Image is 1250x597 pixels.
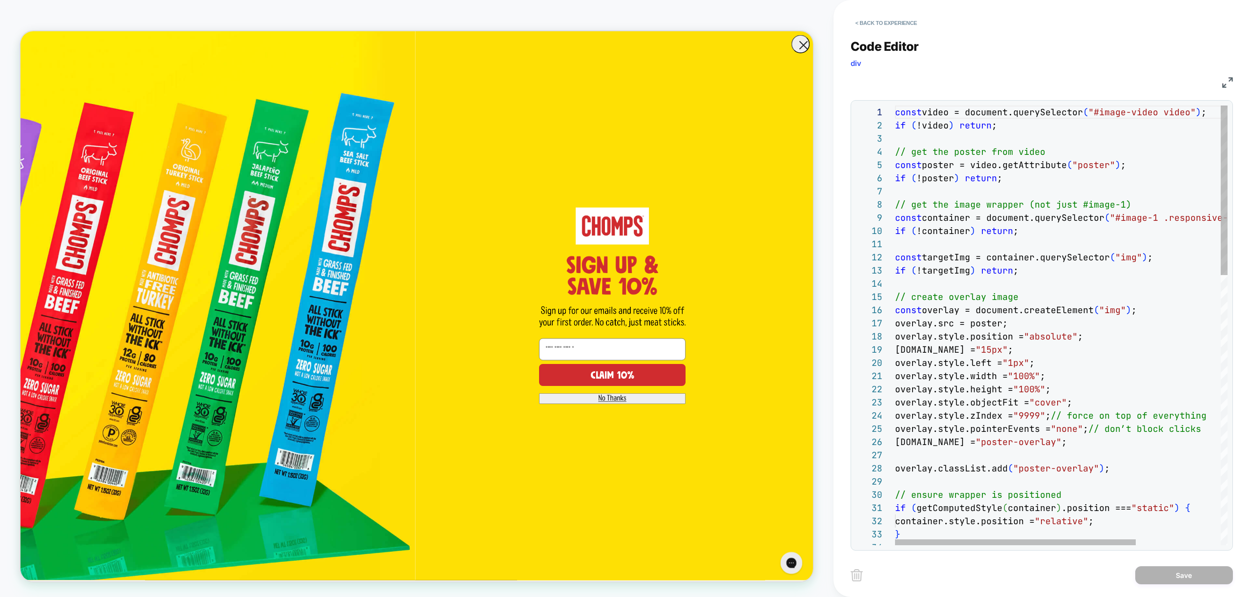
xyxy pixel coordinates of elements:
[1013,410,1045,421] span: "9999"
[1222,77,1233,88] img: fullscreen
[895,515,1035,527] span: container.style.position =
[917,172,954,184] span: !poster
[856,541,882,554] div: 34
[1024,331,1078,342] span: "absolute"
[856,369,882,383] div: 21
[856,264,882,277] div: 13
[895,357,1002,368] span: overlay.style.left =
[895,199,1131,210] span: // get the image wrapper (not just #image-1)
[856,198,882,211] div: 8
[922,159,1067,171] span: poster = video.getAttribute
[856,462,882,475] div: 28
[922,212,1104,223] span: container = document.querySelector
[691,235,887,284] img: CHOMPS
[856,224,882,237] div: 10
[1062,502,1131,513] span: .position ===
[856,343,882,356] div: 19
[856,317,882,330] div: 17
[895,146,1045,157] span: // get the poster from video
[1013,265,1019,276] span: ;
[1104,212,1110,223] span: (
[1142,252,1147,263] span: )
[856,396,882,409] div: 23
[856,251,882,264] div: 12
[856,528,882,541] div: 33
[895,318,1008,329] span: overlay.src = poster;
[1083,423,1088,434] span: ;
[976,436,1062,448] span: "poster-overlay"
[1051,410,1207,421] span: // force on top of everything
[856,158,882,171] div: 5
[1099,304,1126,316] span: "img"
[856,171,882,185] div: 6
[895,265,906,276] span: if
[922,107,1083,118] span: video = document.querySelector
[1174,502,1180,513] span: )
[851,59,861,68] span: div
[895,384,1013,395] span: overlay.style.height =
[1067,397,1072,408] span: ;
[856,488,882,501] div: 30
[992,120,997,131] span: ;
[970,225,976,236] span: )
[1078,331,1083,342] span: ;
[911,172,917,184] span: (
[695,484,883,494] img: No Thanks
[1094,304,1099,316] span: (
[1121,159,1126,171] span: ;
[1002,357,1029,368] span: "1px"
[1088,515,1094,527] span: ;
[1013,384,1045,395] span: "100%"
[1008,502,1056,513] span: container
[856,185,882,198] div: 7
[1028,5,1052,29] button: Close dialog
[895,159,922,171] span: const
[856,409,882,422] div: 24
[1040,370,1045,382] span: ;
[895,212,922,223] span: const
[691,299,887,352] img: Sign up & save 10%
[1067,159,1072,171] span: (
[895,529,900,540] span: }
[851,15,922,31] button: < Back to experience
[895,436,976,448] span: [DOMAIN_NAME] =
[856,277,882,290] div: 14
[895,172,906,184] span: if
[1008,370,1040,382] span: "100%"
[976,344,1008,355] span: "15px"
[895,120,906,131] span: if
[1147,252,1153,263] span: ;
[1029,357,1035,368] span: ;
[1013,463,1099,474] span: "poster-overlay"
[1088,423,1201,434] span: // don’t block clicks
[1104,463,1110,474] span: ;
[856,106,882,119] div: 1
[895,410,1013,421] span: overlay.style.zIndex =
[1051,423,1083,434] span: "none"
[856,435,882,448] div: 26
[954,172,959,184] span: )
[1002,502,1008,513] span: (
[1131,502,1174,513] span: "static"
[1045,410,1051,421] span: ;
[856,132,882,145] div: 3
[691,444,887,473] button: CLAIM 10%
[922,252,1110,263] span: targetImg = container.querySelector
[856,514,882,528] div: 32
[911,265,917,276] span: (
[981,225,1013,236] span: return
[856,475,882,488] div: 29
[1072,159,1115,171] span: "poster"
[911,120,917,131] span: (
[922,304,1094,316] span: overlay = document.createElement
[895,463,1008,474] span: overlay.classList.add
[1196,107,1201,118] span: )
[1008,463,1013,474] span: (
[691,366,887,395] img: Sign up for our emails and receive 10% off your first order. No catch, just meat sticks.
[895,252,922,263] span: const
[1029,397,1067,408] span: "cover"
[1056,502,1062,513] span: )
[1099,463,1104,474] span: )
[1110,252,1115,263] span: (
[856,448,882,462] div: 27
